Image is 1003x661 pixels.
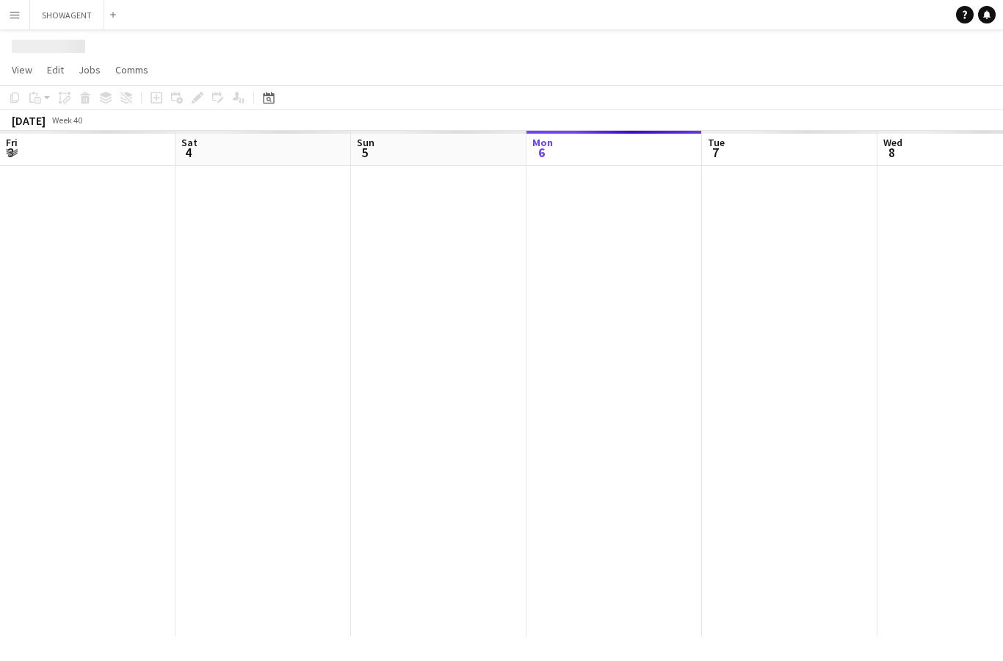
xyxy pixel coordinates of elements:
[532,136,553,149] span: Mon
[12,63,32,76] span: View
[6,136,18,149] span: Fri
[6,60,38,79] a: View
[30,1,104,29] button: SHOWAGENT
[706,144,725,161] span: 7
[41,60,70,79] a: Edit
[48,115,85,126] span: Week 40
[4,144,18,161] span: 3
[181,136,198,149] span: Sat
[115,63,148,76] span: Comms
[881,144,902,161] span: 8
[73,60,106,79] a: Jobs
[530,144,553,161] span: 6
[79,63,101,76] span: Jobs
[109,60,154,79] a: Comms
[708,136,725,149] span: Tue
[179,144,198,161] span: 4
[355,144,374,161] span: 5
[12,113,46,128] div: [DATE]
[357,136,374,149] span: Sun
[47,63,64,76] span: Edit
[883,136,902,149] span: Wed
